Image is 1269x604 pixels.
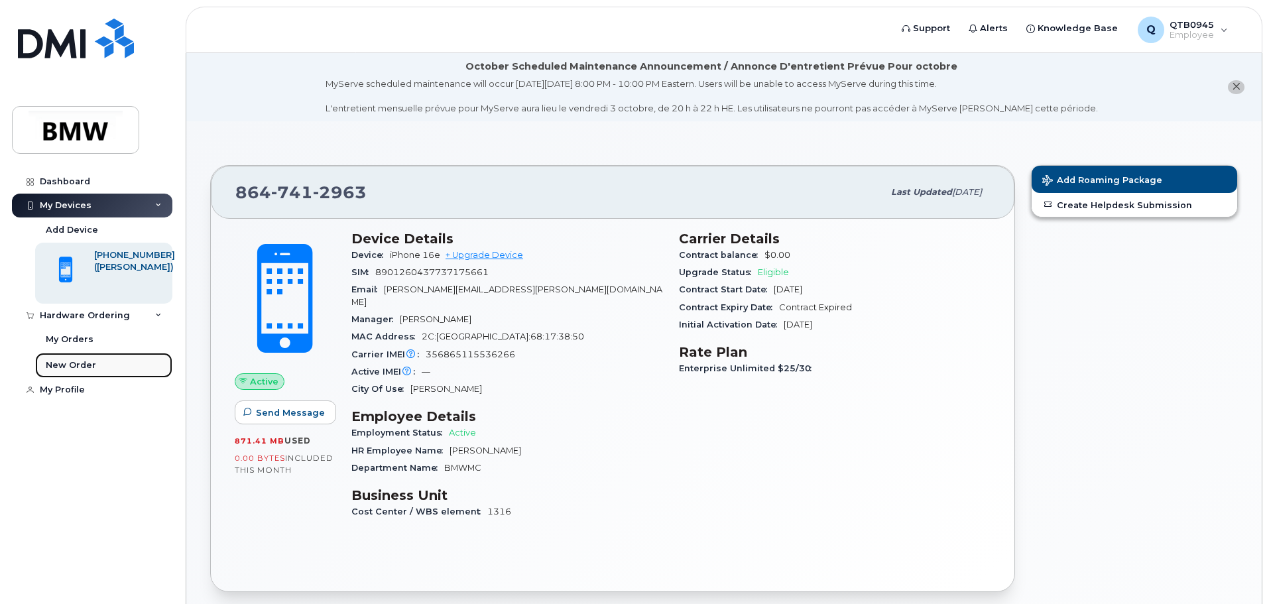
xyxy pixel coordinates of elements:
span: 871.41 MB [235,436,284,446]
span: 356865115536266 [426,349,515,359]
span: Add Roaming Package [1042,175,1162,188]
span: Eligible [758,267,789,277]
span: [DATE] [952,187,982,197]
span: HR Employee Name [351,446,450,455]
iframe: Messenger Launcher [1211,546,1259,594]
span: Cost Center / WBS element [351,507,487,516]
a: + Upgrade Device [446,250,523,260]
h3: Business Unit [351,487,663,503]
span: 864 [235,182,367,202]
span: 2963 [313,182,367,202]
span: [DATE] [784,320,812,330]
span: Send Message [256,406,325,419]
span: Active [449,428,476,438]
span: Last updated [891,187,952,197]
span: [PERSON_NAME] [410,384,482,394]
span: 2C:[GEOGRAPHIC_DATA]:68:17:38:50 [422,332,584,341]
h3: Employee Details [351,408,663,424]
span: Enterprise Unlimited $25/30 [679,363,818,373]
span: Carrier IMEI [351,349,426,359]
button: Add Roaming Package [1032,166,1237,193]
span: Contract Expiry Date [679,302,779,312]
span: BMWMC [444,463,481,473]
span: Contract balance [679,250,764,260]
span: used [284,436,311,446]
a: Create Helpdesk Submission [1032,193,1237,217]
span: included this month [235,453,333,475]
span: MAC Address [351,332,422,341]
div: October Scheduled Maintenance Announcement / Annonce D'entretient Prévue Pour octobre [465,60,957,74]
span: Employment Status [351,428,449,438]
span: SIM [351,267,375,277]
iframe: Messenger [977,311,1259,540]
span: Active IMEI [351,367,422,377]
span: [DATE] [774,284,802,294]
span: Upgrade Status [679,267,758,277]
span: Manager [351,314,400,324]
span: 1316 [487,507,511,516]
span: Contract Start Date [679,284,774,294]
span: Department Name [351,463,444,473]
span: — [422,367,430,377]
span: 0.00 Bytes [235,453,285,463]
span: Contract Expired [779,302,852,312]
span: iPhone 16e [390,250,440,260]
span: Initial Activation Date [679,320,784,330]
span: [PERSON_NAME][EMAIL_ADDRESS][PERSON_NAME][DOMAIN_NAME] [351,284,662,306]
span: [PERSON_NAME] [450,446,521,455]
span: $0.00 [764,250,790,260]
span: [PERSON_NAME] [400,314,471,324]
h3: Device Details [351,231,663,247]
span: Device [351,250,390,260]
div: MyServe scheduled maintenance will occur [DATE][DATE] 8:00 PM - 10:00 PM Eastern. Users will be u... [326,78,1098,115]
h3: Rate Plan [679,344,991,360]
h3: Carrier Details [679,231,991,247]
span: City Of Use [351,384,410,394]
button: close notification [1228,80,1244,94]
button: Send Message [235,400,336,424]
span: Active [250,375,278,388]
span: 741 [271,182,313,202]
span: Email [351,284,384,294]
span: 8901260437737175661 [375,267,489,277]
